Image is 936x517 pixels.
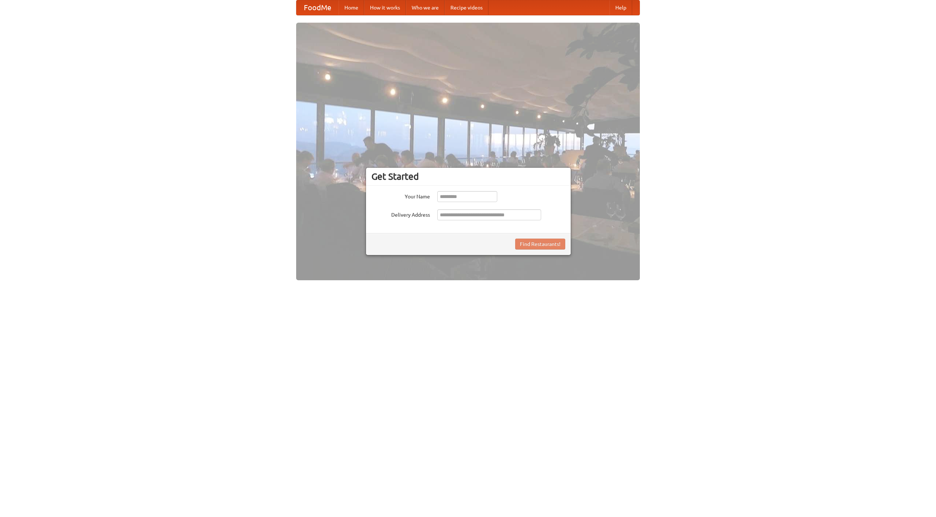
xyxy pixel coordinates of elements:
a: How it works [364,0,406,15]
a: Home [339,0,364,15]
h3: Get Started [371,171,565,182]
a: Help [609,0,632,15]
a: Recipe videos [445,0,488,15]
a: FoodMe [297,0,339,15]
label: Your Name [371,191,430,200]
button: Find Restaurants! [515,239,565,250]
a: Who we are [406,0,445,15]
label: Delivery Address [371,209,430,218]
